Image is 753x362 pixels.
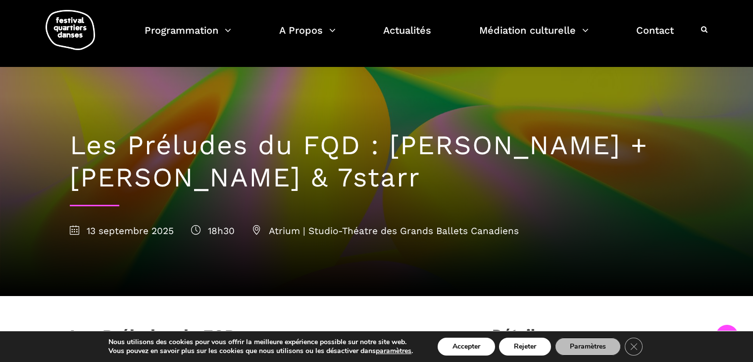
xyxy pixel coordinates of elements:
[108,338,413,347] p: Nous utilisons des cookies pour vous offrir la meilleure expérience possible sur notre site web.
[492,326,544,351] h3: Détails
[279,22,336,51] a: A Propos
[479,22,589,51] a: Médiation culturelle
[70,129,684,194] h1: Les Préludes du FQD : [PERSON_NAME] + [PERSON_NAME] & 7starr
[555,338,621,356] button: Paramètres
[70,326,237,351] h1: Les Préludes du FQD
[70,225,174,237] span: 13 septembre 2025
[625,338,643,356] button: Close GDPR Cookie Banner
[438,338,495,356] button: Accepter
[376,347,411,356] button: paramètres
[108,347,413,356] p: Vous pouvez en savoir plus sur les cookies que nous utilisons ou les désactiver dans .
[383,22,431,51] a: Actualités
[145,22,231,51] a: Programmation
[636,22,674,51] a: Contact
[499,338,551,356] button: Rejeter
[46,10,95,50] img: logo-fqd-med
[191,225,235,237] span: 18h30
[252,225,519,237] span: Atrium | Studio-Théatre des Grands Ballets Canadiens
